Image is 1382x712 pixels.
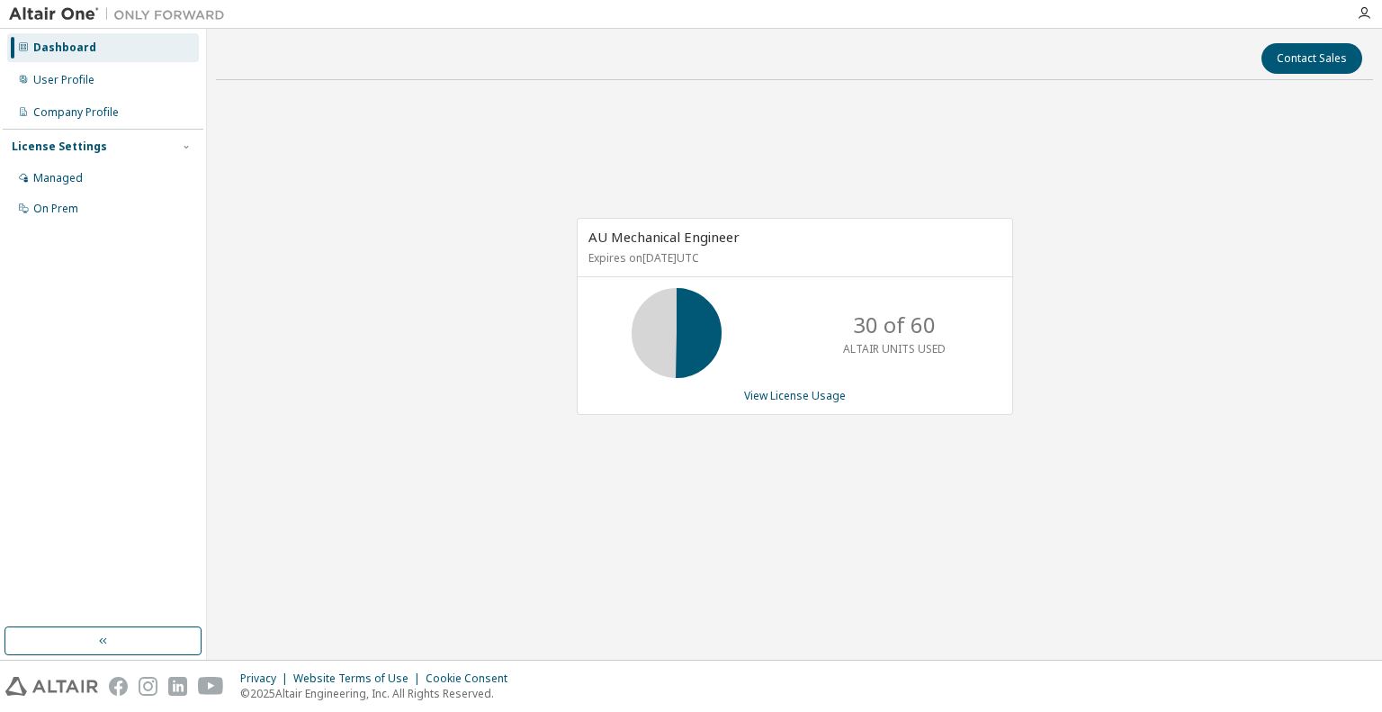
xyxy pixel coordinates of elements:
img: facebook.svg [109,677,128,696]
img: linkedin.svg [168,677,187,696]
div: Dashboard [33,41,96,55]
div: License Settings [12,140,107,154]
div: Company Profile [33,105,119,120]
div: User Profile [33,73,94,87]
img: instagram.svg [139,677,157,696]
div: Privacy [240,671,293,686]
span: AU Mechanical Engineer [588,228,740,246]
div: Managed [33,171,83,185]
p: © 2025 Altair Engineering, Inc. All Rights Reserved. [240,686,518,701]
div: Cookie Consent [426,671,518,686]
p: 30 of 60 [853,310,936,340]
div: On Prem [33,202,78,216]
p: Expires on [DATE] UTC [588,250,997,266]
div: Website Terms of Use [293,671,426,686]
p: ALTAIR UNITS USED [843,341,946,356]
img: altair_logo.svg [5,677,98,696]
img: youtube.svg [198,677,224,696]
img: Altair One [9,5,234,23]
button: Contact Sales [1261,43,1362,74]
a: View License Usage [744,388,846,403]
